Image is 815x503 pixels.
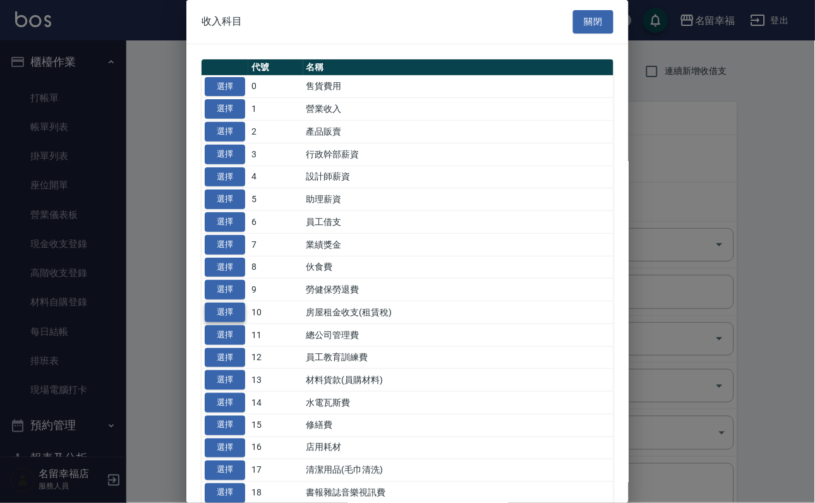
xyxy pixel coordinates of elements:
td: 6 [248,211,303,234]
td: 員工借支 [303,211,613,234]
td: 16 [248,437,303,459]
button: 選擇 [205,303,245,322]
td: 房屋租金收支(租賃稅) [303,301,613,324]
td: 營業收入 [303,98,613,121]
td: 材料貨款(員購材料) [303,369,613,392]
button: 選擇 [205,348,245,368]
button: 關閉 [573,10,613,33]
th: 代號 [248,59,303,76]
button: 選擇 [205,325,245,345]
td: 9 [248,279,303,301]
td: 12 [248,346,303,369]
td: 伙食費 [303,256,613,279]
button: 選擇 [205,416,245,435]
span: 收入科目 [202,15,242,28]
button: 選擇 [205,99,245,119]
td: 1 [248,98,303,121]
button: 選擇 [205,167,245,187]
td: 產品販賣 [303,121,613,143]
td: 15 [248,414,303,437]
td: 7 [248,233,303,256]
td: 4 [248,166,303,188]
td: 11 [248,324,303,346]
td: 勞健保勞退費 [303,279,613,301]
td: 行政幹部薪資 [303,143,613,166]
td: 13 [248,369,303,392]
button: 選擇 [205,439,245,458]
button: 選擇 [205,483,245,503]
td: 0 [248,75,303,98]
button: 選擇 [205,258,245,277]
td: 員工教育訓練費 [303,346,613,369]
td: 修繕費 [303,414,613,437]
td: 8 [248,256,303,279]
td: 水電瓦斯費 [303,392,613,415]
button: 選擇 [205,235,245,255]
button: 選擇 [205,212,245,232]
button: 選擇 [205,145,245,164]
button: 選擇 [205,77,245,97]
td: 設計師薪資 [303,166,613,188]
td: 店用耗材 [303,437,613,459]
td: 14 [248,392,303,415]
button: 選擇 [205,393,245,413]
td: 售貨費用 [303,75,613,98]
button: 選擇 [205,370,245,390]
td: 3 [248,143,303,166]
td: 17 [248,459,303,482]
td: 總公司管理費 [303,324,613,346]
td: 業績獎金 [303,233,613,256]
td: 5 [248,188,303,211]
button: 選擇 [205,190,245,209]
td: 助理薪資 [303,188,613,211]
button: 選擇 [205,461,245,480]
td: 清潔用品(毛巾清洗) [303,459,613,482]
th: 名稱 [303,59,613,76]
td: 10 [248,301,303,324]
button: 選擇 [205,122,245,142]
td: 2 [248,121,303,143]
button: 選擇 [205,280,245,300]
